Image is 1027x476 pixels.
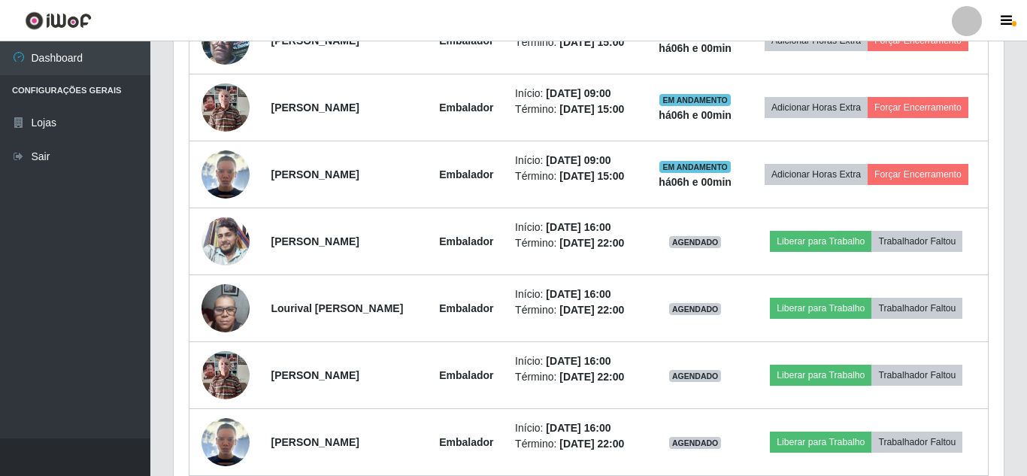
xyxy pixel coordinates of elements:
strong: [PERSON_NAME] [271,102,359,114]
li: Término: [515,168,636,184]
time: [DATE] 16:00 [546,288,610,300]
time: [DATE] 09:00 [546,87,610,99]
time: [DATE] 22:00 [559,237,624,249]
strong: [PERSON_NAME] [271,436,359,448]
img: 1646132801088.jpeg [201,217,250,265]
time: [DATE] 16:00 [546,221,610,233]
img: 1753363159449.jpeg [201,75,250,139]
span: EM ANDAMENTO [659,161,731,173]
strong: Embalador [439,436,493,448]
img: 1752365039975.jpeg [201,276,250,340]
button: Liberar para Trabalho [770,298,871,319]
strong: Embalador [439,168,493,180]
span: AGENDADO [669,370,722,382]
strong: Embalador [439,102,493,114]
img: CoreUI Logo [25,11,92,30]
li: Início: [515,153,636,168]
button: Adicionar Horas Extra [765,97,868,118]
time: [DATE] 15:00 [559,36,624,48]
time: [DATE] 15:00 [559,170,624,182]
img: 1753462456105.jpeg [201,150,250,199]
time: [DATE] 16:00 [546,422,610,434]
span: AGENDADO [669,236,722,248]
time: [DATE] 15:00 [559,103,624,115]
strong: Embalador [439,235,493,247]
time: [DATE] 16:00 [546,355,610,367]
li: Término: [515,235,636,251]
button: Trabalhador Faltou [871,432,962,453]
time: [DATE] 22:00 [559,438,624,450]
strong: há 06 h e 00 min [659,176,732,188]
span: AGENDADO [669,437,722,449]
span: EM ANDAMENTO [659,94,731,106]
strong: há 06 h e 00 min [659,42,732,54]
button: Forçar Encerramento [868,97,968,118]
span: AGENDADO [669,303,722,315]
button: Liberar para Trabalho [770,432,871,453]
li: Término: [515,302,636,318]
li: Término: [515,35,636,50]
strong: há 06 h e 00 min [659,109,732,121]
strong: [PERSON_NAME] [271,369,359,381]
button: Trabalhador Faltou [871,298,962,319]
button: Liberar para Trabalho [770,365,871,386]
button: Trabalhador Faltou [871,365,962,386]
time: [DATE] 22:00 [559,304,624,316]
strong: Embalador [439,35,493,47]
li: Início: [515,420,636,436]
img: 1753363159449.jpeg [201,343,250,407]
li: Início: [515,86,636,102]
button: Adicionar Horas Extra [765,164,868,185]
strong: Embalador [439,302,493,314]
li: Início: [515,353,636,369]
time: [DATE] 22:00 [559,371,624,383]
strong: Lourival [PERSON_NAME] [271,302,404,314]
button: Trabalhador Faltou [871,231,962,252]
li: Término: [515,369,636,385]
strong: [PERSON_NAME] [271,168,359,180]
img: 1753462456105.jpeg [201,418,250,466]
strong: [PERSON_NAME] [271,235,359,247]
li: Término: [515,102,636,117]
li: Início: [515,287,636,302]
li: Início: [515,220,636,235]
strong: [PERSON_NAME] [271,35,359,47]
button: Liberar para Trabalho [770,231,871,252]
time: [DATE] 09:00 [546,154,610,166]
li: Término: [515,436,636,452]
button: Forçar Encerramento [868,164,968,185]
strong: Embalador [439,369,493,381]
